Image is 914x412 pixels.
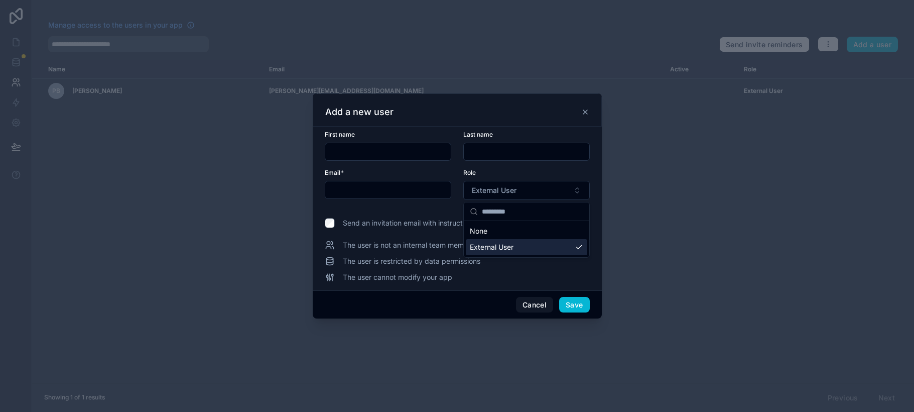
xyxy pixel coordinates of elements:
input: Send an invitation email with instructions to log in [325,218,335,228]
span: Last name [463,131,493,138]
h3: Add a new user [325,106,394,118]
span: External User [470,242,513,252]
span: Role [463,169,476,176]
button: Select Button [463,181,590,200]
button: Save [559,297,589,313]
span: Send an invitation email with instructions to log in [343,218,504,228]
div: None [466,223,587,239]
span: The user cannot modify your app [343,272,452,282]
button: Cancel [516,297,553,313]
span: The user is not an internal team member [343,240,475,250]
div: Suggestions [464,221,589,257]
span: External User [472,185,516,195]
span: Email [325,169,340,176]
span: The user is restricted by data permissions [343,256,480,266]
span: First name [325,131,355,138]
